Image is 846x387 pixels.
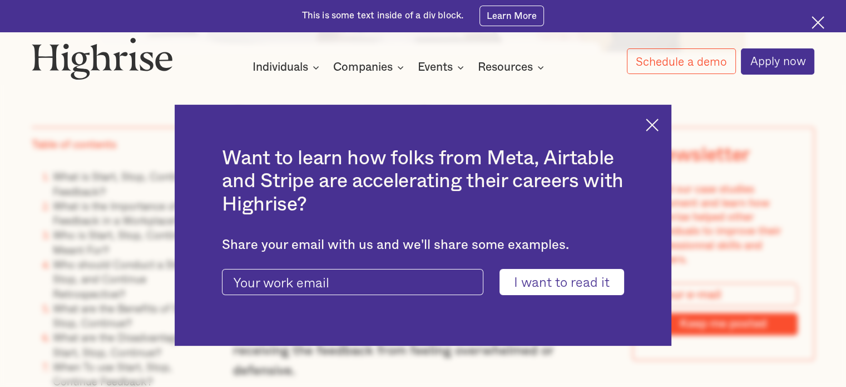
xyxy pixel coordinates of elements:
form: current-ascender-blog-article-modal-form [222,269,624,296]
input: I want to read it [499,269,624,296]
a: Learn More [479,6,545,26]
input: Your work email [222,269,483,296]
img: Cross icon [646,119,659,131]
div: Resources [478,61,533,74]
div: Companies [333,61,393,74]
h2: Want to learn how folks from Meta, Airtable and Stripe are accelerating their careers with Highrise? [222,147,624,216]
div: Individuals [253,61,323,74]
div: Events [418,61,453,74]
div: This is some text inside of a div block. [302,9,464,22]
img: Cross icon [812,16,824,29]
div: Companies [333,61,407,74]
div: Events [418,61,467,74]
div: Resources [478,61,547,74]
div: Share your email with us and we'll share some examples. [222,237,624,253]
a: Apply now [741,48,814,75]
img: Highrise logo [32,37,173,80]
a: Schedule a demo [627,48,736,74]
div: Individuals [253,61,308,74]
